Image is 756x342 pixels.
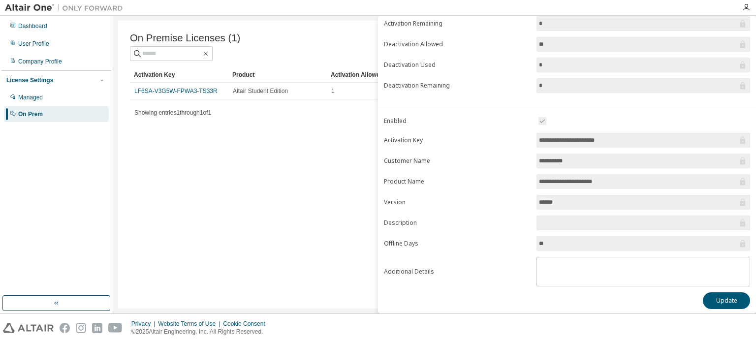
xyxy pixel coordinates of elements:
img: Altair One [5,3,128,13]
label: Activation Key [384,136,531,144]
img: altair_logo.svg [3,323,54,333]
img: youtube.svg [108,323,123,333]
img: facebook.svg [60,323,70,333]
label: Deactivation Used [384,61,531,69]
div: Dashboard [18,22,47,30]
span: On Premise Licenses (1) [130,32,240,44]
div: Website Terms of Use [158,320,223,328]
div: Privacy [131,320,158,328]
label: Additional Details [384,268,531,276]
div: License Settings [6,76,53,84]
label: Activation Remaining [384,20,531,28]
img: linkedin.svg [92,323,102,333]
div: Managed [18,93,43,101]
label: Deactivation Allowed [384,40,531,48]
span: 1 [331,87,335,95]
img: instagram.svg [76,323,86,333]
div: On Prem [18,110,43,118]
span: Showing entries 1 through 1 of 1 [134,109,211,116]
label: Enabled [384,117,531,125]
div: Cookie Consent [223,320,271,328]
span: Altair Student Edition [233,87,288,95]
div: Product [232,67,323,83]
label: Description [384,219,531,227]
label: Version [384,198,531,206]
label: Offline Days [384,240,531,248]
div: Activation Allowed [331,67,421,83]
label: Deactivation Remaining [384,82,531,90]
div: Activation Key [134,67,224,83]
a: LF6SA-V3G5W-FPWA3-TS33R [134,88,218,94]
div: Company Profile [18,58,62,65]
p: © 2025 Altair Engineering, Inc. All Rights Reserved. [131,328,271,336]
div: User Profile [18,40,49,48]
label: Customer Name [384,157,531,165]
button: Update [703,292,750,309]
label: Product Name [384,178,531,186]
